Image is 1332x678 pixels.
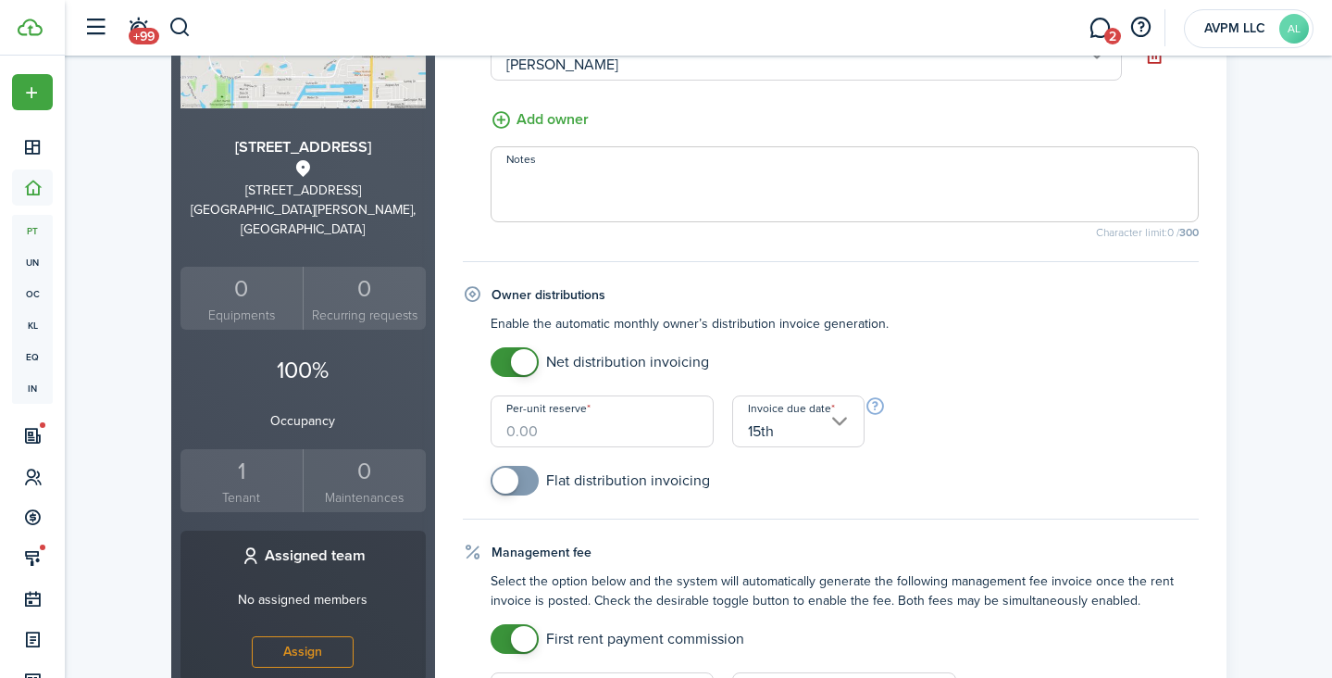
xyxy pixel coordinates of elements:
p: Occupancy [181,411,426,431]
a: 0Maintenances [303,449,426,513]
span: 2 [1104,28,1121,44]
h4: Management fee [492,543,591,562]
p: No assigned members [238,590,367,609]
a: 0 Recurring requests [303,267,426,331]
a: 0Equipments [181,267,304,331]
h3: [STREET_ADDRESS] [181,136,426,159]
img: TenantCloud [18,19,43,36]
a: Notifications [120,5,156,52]
small: Equipments [185,306,299,325]
button: Assign [252,636,354,668]
a: kl [12,309,53,341]
a: oc [12,278,53,309]
button: Open resource center [1125,12,1156,44]
p: Enable the automatic monthly owner’s distribution invoice generation. [491,314,1199,333]
div: 0 [308,271,421,307]
a: in [12,372,53,404]
p: Select the option below and the system will automatically generate the following management fee i... [491,571,1199,610]
button: Open sidebar [78,10,113,45]
div: 0 [308,454,421,489]
span: +99 [129,28,159,44]
small: Recurring requests [308,306,421,325]
a: un [12,246,53,278]
small: Tenant [185,488,299,508]
h4: Owner distributions [492,285,605,305]
div: [GEOGRAPHIC_DATA][PERSON_NAME], [GEOGRAPHIC_DATA] [181,200,426,239]
button: Search [168,12,192,44]
p: 100% [181,353,426,388]
a: Messaging [1082,5,1117,52]
avatar-text: AL [1279,14,1309,44]
a: 1Tenant [181,449,304,513]
a: pt [12,215,53,246]
div: 1 [185,454,299,489]
b: 300 [1179,224,1199,241]
h3: Assigned team [265,545,366,568]
small: Maintenances [308,488,421,508]
div: 0 [185,271,299,307]
span: AVPM LLC [1198,22,1272,35]
button: Add owner [491,108,589,132]
a: eq [12,341,53,372]
div: [STREET_ADDRESS] [181,181,426,200]
input: 0.00 [491,395,715,447]
small: Character limit: 0 / [491,227,1199,238]
button: Open menu [12,74,53,110]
